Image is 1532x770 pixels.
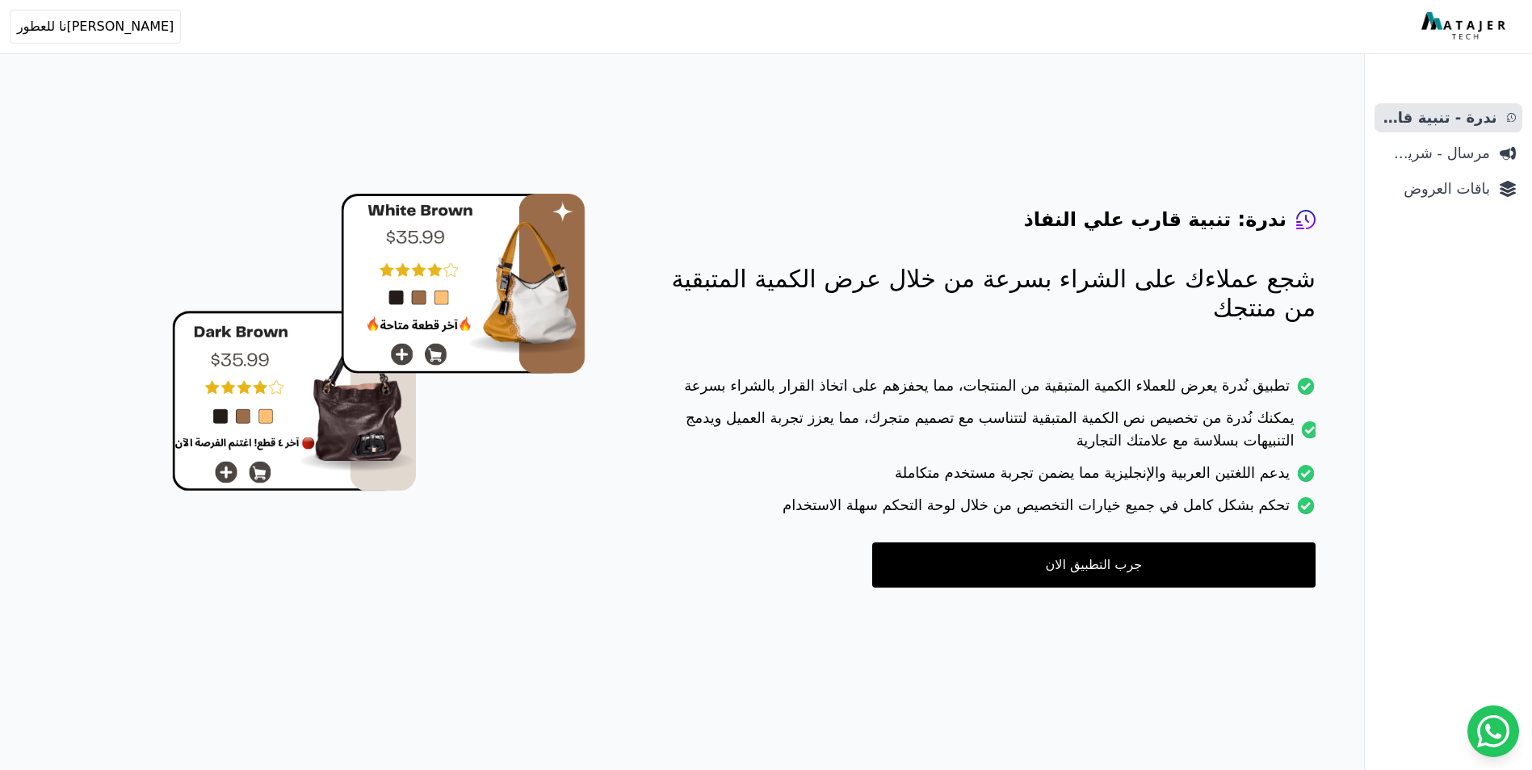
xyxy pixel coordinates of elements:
[650,265,1316,323] p: شجع عملاءك على الشراء بسرعة من خلال عرض الكمية المتبقية من منتجك
[1381,178,1490,200] span: باقات العروض
[1421,12,1509,41] img: MatajerTech Logo
[1023,207,1286,232] h4: ندرة: تنبية قارب علي النفاذ
[1381,107,1497,129] span: ندرة - تنبية قارب علي النفاذ
[650,462,1316,494] li: يدعم اللغتين العربية والإنجليزية مما يضمن تجربة مستخدم متكاملة
[650,375,1316,407] li: تطبيق نُدرة يعرض للعملاء الكمية المتبقية من المنتجات، مما يحفزهم على اتخاذ القرار بالشراء بسرعة
[650,494,1316,526] li: تحكم بشكل كامل في جميع خيارات التخصيص من خلال لوحة التحكم سهلة الاستخدام
[10,10,181,44] button: [PERSON_NAME]نا للعطور
[650,407,1316,462] li: يمكنك نُدرة من تخصيص نص الكمية المتبقية لتتناسب مع تصميم متجرك، مما يعزز تجربة العميل ويدمج التنب...
[1381,142,1490,165] span: مرسال - شريط دعاية
[872,542,1316,588] a: جرب التطبيق الان
[172,194,586,492] img: hero
[17,17,174,36] span: [PERSON_NAME]نا للعطور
